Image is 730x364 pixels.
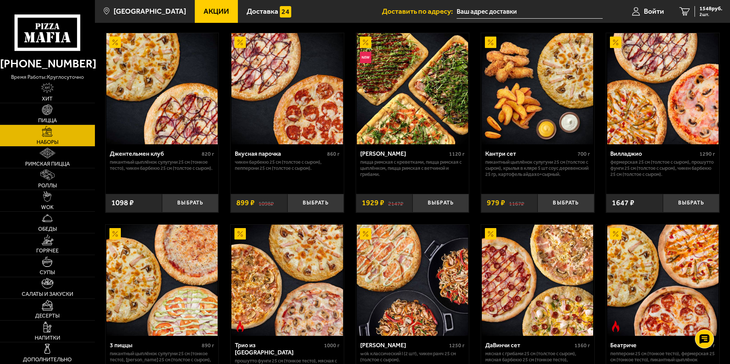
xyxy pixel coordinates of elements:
span: 1250 г [449,342,465,349]
a: АкционныйНовинкаМама Миа [356,33,469,144]
img: Акционный [485,37,496,48]
span: WOK [41,205,54,210]
div: Трио из [GEOGRAPHIC_DATA] [235,342,322,356]
a: АкционныйВкусная парочка [231,33,344,144]
span: 820 г [202,151,214,157]
div: [PERSON_NAME] [360,342,448,349]
img: Акционный [360,228,371,239]
button: Выбрать [162,194,218,212]
img: Акционный [109,228,121,239]
img: 15daf4d41897b9f0e9f617042186c801.svg [280,6,291,18]
p: Пицца Римская с креветками, Пицца Римская с цыплёнком, Пицца Римская с ветчиной и грибами. [360,159,465,177]
span: 1000 г [324,342,340,349]
a: АкционныйВилладжио [606,33,719,144]
img: Вкусная парочка [231,33,343,144]
span: Доставить по адресу: [382,8,457,15]
span: 899 ₽ [236,199,255,207]
img: Кантри сет [482,33,593,144]
span: 1647 ₽ [612,199,634,207]
p: Wok классический L (2 шт), Чикен Ранч 25 см (толстое с сыром). [360,351,465,363]
span: Напитки [35,335,60,341]
s: 1098 ₽ [258,199,274,207]
img: Джентельмен клуб [106,33,218,144]
span: Пицца [38,118,57,123]
span: 1120 г [449,151,465,157]
a: АкционныйДаВинчи сет [481,225,594,336]
img: Новинка [360,52,371,63]
span: Хит [42,96,53,102]
img: Акционный [234,228,246,239]
span: 1548 руб. [700,6,722,11]
span: Доставка [247,8,278,15]
p: Пикантный цыплёнок сулугуни 25 см (тонкое тесто), Чикен Барбекю 25 см (толстое с сыром). [110,159,215,171]
div: Беатриче [610,342,701,349]
span: Войти [644,8,664,15]
span: 1360 г [574,342,590,349]
a: АкционныйКантри сет [481,33,594,144]
img: Акционный [360,37,371,48]
a: АкционныйДжентельмен клуб [106,33,219,144]
a: АкционныйВилла Капри [356,225,469,336]
span: [GEOGRAPHIC_DATA] [114,8,186,15]
p: Фермерская 25 см (толстое с сыром), Прошутто Фунги 25 см (толстое с сыром), Чикен Барбекю 25 см (... [610,159,715,177]
span: Десерты [35,313,59,319]
div: Джентельмен клуб [110,150,200,157]
img: Мама Миа [357,33,468,144]
span: Салаты и закуски [22,292,73,297]
s: 1167 ₽ [509,199,524,207]
span: Супы [40,270,55,275]
span: Роллы [38,183,57,188]
button: Выбрать [412,194,469,212]
span: 1290 г [700,151,715,157]
img: Вилладжио [607,33,719,144]
div: Вилладжио [610,150,698,157]
img: Острое блюдо [234,321,246,332]
s: 2147 ₽ [388,199,403,207]
img: ДаВинчи сет [482,225,593,336]
input: Ваш адрес доставки [457,5,603,19]
img: Акционный [610,228,621,239]
span: 700 г [578,151,590,157]
span: Обеды [38,227,57,232]
button: Выбрать [537,194,594,212]
span: 2 шт. [700,12,722,17]
img: Акционный [610,37,621,48]
div: Кантри сет [485,150,576,157]
img: Острое блюдо [610,321,621,332]
img: Вилла Капри [357,225,468,336]
div: [PERSON_NAME] [360,150,448,157]
img: Беатриче [607,225,719,336]
a: Акционный3 пиццы [106,225,219,336]
span: Наборы [37,140,58,145]
span: Дополнительно [23,357,72,362]
img: 3 пиццы [106,225,218,336]
img: Трио из Рио [231,225,343,336]
span: 890 г [202,342,214,349]
span: Римская пицца [25,161,70,167]
span: 860 г [327,151,340,157]
button: Выбрать [287,194,344,212]
div: 3 пиццы [110,342,200,349]
span: Горячее [36,248,59,254]
button: Выбрать [663,194,719,212]
img: Акционный [485,228,496,239]
p: Чикен Барбекю 25 см (толстое с сыром), Пепперони 25 см (толстое с сыром). [235,159,340,171]
p: Пикантный цыплёнок сулугуни 25 см (толстое с сыром), крылья в кляре 5 шт соус деревенский 25 гр, ... [485,159,590,177]
a: АкционныйОстрое блюдоБеатриче [606,225,719,336]
span: Акции [204,8,229,15]
span: 1929 ₽ [362,199,384,207]
div: ДаВинчи сет [485,342,573,349]
span: 1098 ₽ [111,199,134,207]
div: Вкусная парочка [235,150,325,157]
img: Акционный [234,37,246,48]
span: 979 ₽ [487,199,505,207]
img: Акционный [109,37,121,48]
a: АкционныйОстрое блюдоТрио из Рио [231,225,344,336]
